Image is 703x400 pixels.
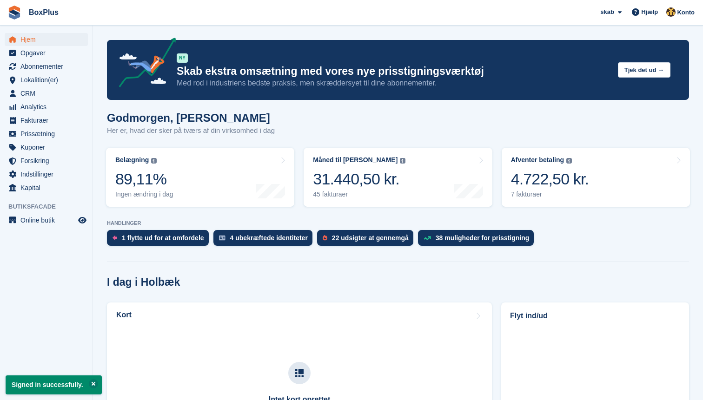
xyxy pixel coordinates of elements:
div: 31.440,50 kr. [313,170,405,189]
div: Afventer betaling [511,156,564,164]
a: Belægning 89,11% Ingen ændring i dag [106,148,294,207]
div: 38 muligheder for prisstigning [436,234,529,242]
img: price-adjustments-announcement-icon-8257ccfd72463d97f412b2fc003d46551f7dbcb40ab6d574587a9cd5c0d94... [111,38,176,91]
a: 4 ubekræftede identiteter [213,230,317,250]
span: skab [600,7,614,17]
a: menu [5,100,88,113]
a: menu [5,73,88,86]
a: menu [5,33,88,46]
div: Belægning [115,156,149,164]
img: prospect-51fa495bee0391a8d652442698ab0144808aea92771e9ea1ae160a38d050c398.svg [323,235,327,241]
h2: Flyt ind/ud [510,310,680,321]
div: NY [177,53,188,63]
h2: Kort [116,311,132,319]
span: Hjem [20,33,76,46]
span: Abonnementer [20,60,76,73]
a: menu [5,154,88,167]
span: Indstillinger [20,168,76,181]
div: 1 flytte ud for at omfordele [122,234,204,242]
span: Fakturaer [20,114,76,127]
span: Lokalition(er) [20,73,76,86]
p: Med rod i industriens bedste praksis, men skræddersyet til dine abonnementer. [177,78,610,88]
span: Butiksfacade [8,202,93,211]
img: icon-info-grey-7440780725fd019a000dd9b08b2336e03edf1995a4989e88bcd33f0948082b44.svg [566,158,572,164]
img: stora-icon-8386f47178a22dfd0bd8f6a31ec36ba5ce8667c1dd55bd0f319d3a0aa187defe.svg [7,6,21,20]
div: 22 udsigter at gennemgå [332,234,409,242]
a: 1 flytte ud for at omfordele [107,230,213,250]
a: Forhåndsvisning af butik [77,215,88,226]
a: menu [5,181,88,194]
a: 22 udsigter at gennemgå [317,230,418,250]
p: HANDLINGER [107,220,689,226]
img: price_increase_opportunities-93ffe204e8149a01c8c9dc8f82e8f89637d9d84a8eef4429ea346261dce0b2c0.svg [424,236,431,240]
span: Kuponer [20,141,76,154]
div: 4 ubekræftede identiteter [230,234,308,242]
a: menu [5,168,88,181]
button: Tjek det ud → [618,62,670,78]
a: menu [5,60,88,73]
span: Analytics [20,100,76,113]
div: Måned til [PERSON_NAME] [313,156,398,164]
a: Måned til [PERSON_NAME] 31.440,50 kr. 45 fakturaer [304,148,492,207]
div: 4.722,50 kr. [511,170,589,189]
a: menu [5,127,88,140]
img: icon-info-grey-7440780725fd019a000dd9b08b2336e03edf1995a4989e88bcd33f0948082b44.svg [151,158,157,164]
p: Skab ekstra omsætning med vores nye prisstigningsværktøj [177,65,610,78]
div: 89,11% [115,170,173,189]
img: Jannik Hansen [666,7,676,17]
span: CRM [20,87,76,100]
span: Online butik [20,214,76,227]
span: Forsikring [20,154,76,167]
a: BoxPlus [25,5,62,20]
a: menu [5,46,88,59]
a: 38 muligheder for prisstigning [418,230,538,250]
a: menu [5,141,88,154]
h2: I dag i Holbæk [107,276,180,289]
a: menu [5,114,88,127]
a: Afventer betaling 4.722,50 kr. 7 fakturaer [502,148,690,207]
div: 45 fakturaer [313,190,405,198]
img: icon-info-grey-7440780725fd019a000dd9b08b2336e03edf1995a4989e88bcd33f0948082b44.svg [400,158,405,164]
img: verify_identity-adf6edd0f0f0b5bbfe63781bf79b02c33cf7c696d77639b501bdc392416b5a36.svg [219,235,225,241]
p: Signed in successfully. [6,375,102,394]
p: Her er, hvad der sker på tværs af din virksomhed i dag [107,125,275,136]
img: move_outs_to_deallocate_icon-f764333ba52eb49d3ac5e1228854f67142a1ed5810a6f6cc68b1a99e826820c5.svg [113,235,117,241]
h1: Godmorgen, [PERSON_NAME] [107,111,275,124]
div: Ingen ændring i dag [115,190,173,198]
a: menu [5,214,88,227]
div: 7 fakturaer [511,190,589,198]
span: Hjælp [641,7,658,17]
span: Prissætning [20,127,76,140]
a: menu [5,87,88,100]
span: Konto [677,8,695,17]
span: Opgaver [20,46,76,59]
span: Kapital [20,181,76,194]
img: map-icn-33ee37083ee616e46c38cad1a60f524a97daa1e2b2c8c0bc3eb3415660979fc1.svg [295,369,304,377]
